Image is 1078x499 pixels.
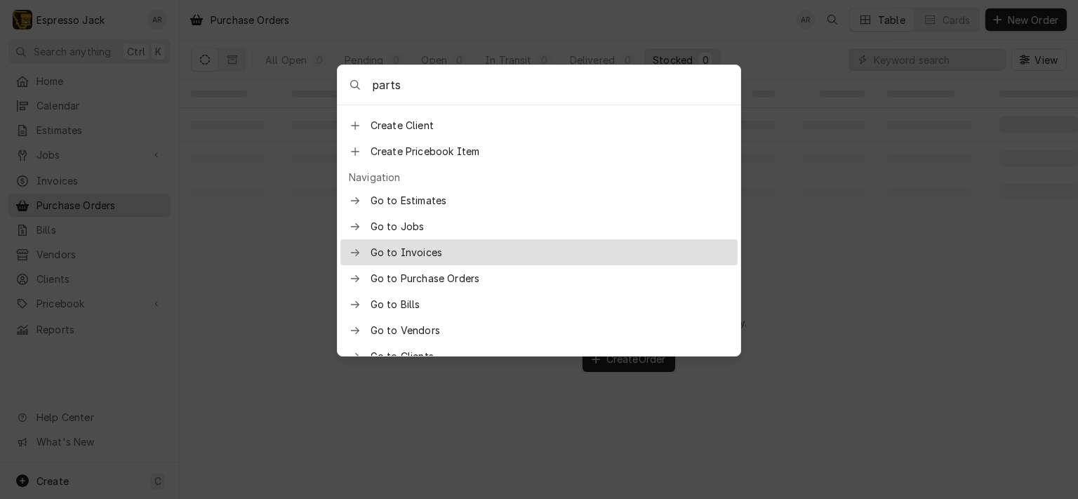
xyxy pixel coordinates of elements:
span: Go to Invoices [371,245,729,260]
span: Go to Bills [371,297,729,312]
div: Navigation [340,167,738,187]
input: Search anything [372,65,740,105]
span: Go to Clients [371,349,729,364]
span: Go to Estimates [371,193,729,208]
span: Go to Purchase Orders [371,271,729,286]
span: Create Client [371,118,729,133]
span: Go to Jobs [371,219,729,234]
span: Go to Vendors [371,323,729,338]
div: Global Command Menu [337,65,741,357]
span: Create Pricebook Item [371,144,729,159]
